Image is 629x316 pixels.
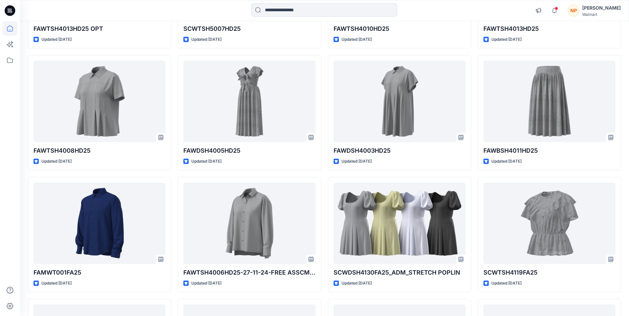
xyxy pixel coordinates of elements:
p: Updated [DATE] [41,158,72,165]
p: Updated [DATE] [491,280,522,287]
p: Updated [DATE] [342,158,372,165]
div: Walmart [582,12,621,17]
a: FAWDSH4003HD25 [334,61,466,142]
a: SCWDSH4130FA25_ADM_STRETCH POPLIN [334,183,466,264]
div: NP [568,5,580,17]
p: SCWDSH4130FA25_ADM_STRETCH POPLIN [334,268,466,277]
p: FAWDSH4003HD25 [334,146,466,155]
p: Updated [DATE] [41,36,72,43]
p: Updated [DATE] [191,280,221,287]
p: Updated [DATE] [191,158,221,165]
a: SCWTSH4119FA25 [483,183,615,264]
p: Updated [DATE] [191,36,221,43]
p: FAWTSH4010HD25 [334,24,466,33]
p: Updated [DATE] [491,36,522,43]
p: SCWTSH5007HD25 [183,24,315,33]
p: SCWTSH4119FA25 [483,268,615,277]
p: FAMWT001FA25 [33,268,165,277]
p: FAWDSH4005HD25 [183,146,315,155]
a: FAWTSH4006HD25-27-11-24-FREE ASSCMBLY-SZ-M [183,183,315,264]
a: FAWTSH4008HD25 [33,61,165,142]
a: FAWDSH4005HD25 [183,61,315,142]
p: Updated [DATE] [491,158,522,165]
p: FAWBSH4011HD25 [483,146,615,155]
p: FAWTSH4013HD25 OPT [33,24,165,33]
p: Updated [DATE] [342,280,372,287]
p: Updated [DATE] [41,280,72,287]
p: FAWTSH4013HD25 [483,24,615,33]
a: FAMWT001FA25 [33,183,165,264]
p: FAWTSH4008HD25 [33,146,165,155]
div: [PERSON_NAME] [582,4,621,12]
p: FAWTSH4006HD25-27-11-24-FREE ASSCMBLY-SZ-M [183,268,315,277]
a: FAWBSH4011HD25 [483,61,615,142]
p: Updated [DATE] [342,36,372,43]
